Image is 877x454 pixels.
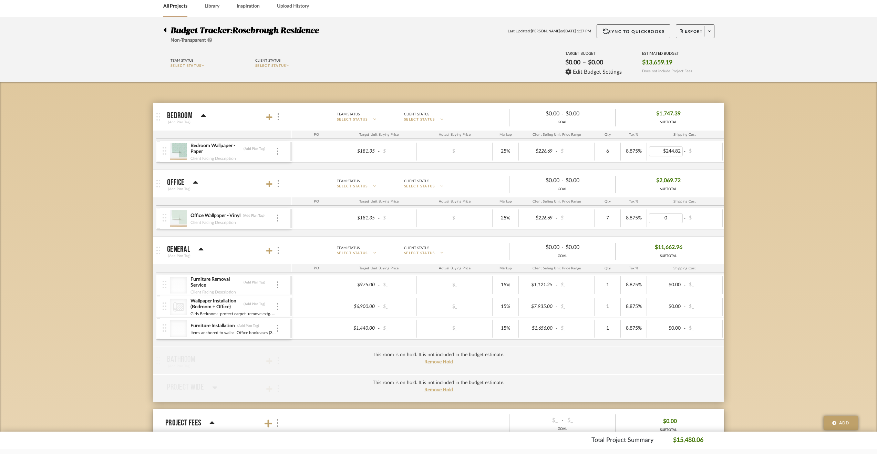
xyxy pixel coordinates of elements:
[424,388,453,392] span: Remove Hold
[521,323,555,333] div: $1,656.00
[343,302,377,312] div: $6,900.00
[824,416,858,430] button: Add
[276,419,279,427] img: more.svg
[337,251,368,256] span: SELECT STATUS
[153,103,724,131] mat-expansion-panel-header: Bedroom(Add Plan Tag)Team StatusSELECT STATUSClient StatusSELECT STATUS$0.00-$0.00GOAL$1,747.39SU...
[495,302,516,312] div: 15%
[687,302,721,312] div: $_
[564,109,610,119] div: $0.00
[555,282,559,289] span: -
[561,244,564,252] span: -
[190,298,241,310] div: Wallpaper Installation (Bedroom + Office)
[561,177,564,185] span: -
[649,280,683,290] div: $0.00
[521,146,555,156] div: $226.69
[153,237,724,264] mat-expansion-panel-header: General(Add Plan Tag)Team StatusSELECT STATUSClient StatusSELECT STATUS$0.00-$0.00GOAL$11,662.96S...
[493,131,519,139] div: Markup
[171,27,232,35] span: Budget Tracker:
[165,417,201,429] p: Project Fees
[723,131,756,139] div: Ship. Markup %
[582,59,586,69] span: –
[404,111,429,117] div: Client Status
[171,38,206,43] span: Non-Transparent
[436,302,474,312] div: $_
[723,264,756,272] div: Ship. Markup %
[683,282,687,289] span: -
[156,141,865,162] mat-expansion-panel-header: Bedroom Wallpaper - Paper(Add Plan Tag)Client Facing Description$181.35-$_$_25%$226.69-$_68.875%$...
[190,155,236,162] div: Client Facing Description
[559,323,592,333] div: $_
[377,303,381,310] span: -
[424,360,453,364] span: Remove Hold
[337,111,360,117] div: Team Status
[436,213,474,223] div: $_
[561,110,564,118] span: -
[190,213,241,219] div: Office Wallpaper - Vinyl
[277,303,278,310] img: 3dots-v.svg
[621,197,647,206] div: Tax %
[255,58,280,64] div: Client Status
[555,303,559,310] span: -
[683,303,687,310] span: -
[642,59,672,66] span: $13,659.19
[597,24,671,38] button: Sync to QuickBooks
[683,215,687,222] span: -
[559,146,592,156] div: $_
[515,109,561,119] div: $0.00
[404,184,435,189] span: SELECT STATUS
[277,325,278,332] img: 3dots-v.svg
[642,69,692,73] span: Does not include Project Fees
[292,197,341,206] div: PO
[156,180,160,187] img: grip.svg
[623,302,644,312] div: 8.875%
[514,415,560,426] div: $_
[153,170,724,197] mat-expansion-panel-header: Office(Add Plan Tag)Team StatusSELECT STATUSClient StatusSELECT STATUS$0.00-$0.00GOAL$2,069.72SUB...
[660,427,677,433] div: SUBTOTAL
[377,215,381,222] span: -
[167,186,192,192] div: (Add Plan Tag)
[597,146,618,156] div: 6
[555,148,559,155] span: -
[555,215,559,222] span: -
[232,27,319,35] span: Rosebrough Residence
[153,409,724,437] mat-expansion-panel-header: Project Fees$_-$_GOAL$0.00SUBTOTAL
[163,324,166,332] img: vertical-grip.svg
[621,131,647,139] div: Tax %
[564,175,610,186] div: $0.00
[343,213,377,223] div: $181.35
[171,64,202,68] span: SELECT STATUS
[436,280,474,290] div: $_
[163,2,187,11] a: All Projects
[243,302,266,307] div: (Add Plan Tag)
[495,280,516,290] div: 15%
[156,296,865,318] mat-expansion-panel-header: Wallpaper Installation (Bedroom + Office)(Add Plan Tag)Girls Bedroom: -protect carpet -remove ext...
[623,146,644,156] div: 8.875%
[373,351,504,359] div: This room is on hold. It is not included in the budget estimate.
[656,109,681,119] span: $1,747.39
[255,64,286,68] span: SELECT STATUS
[655,254,682,259] div: SUBTOTAL
[597,302,618,312] div: 1
[564,242,610,253] div: $0.00
[687,146,721,156] div: $_
[337,245,360,251] div: Team Status
[493,264,519,272] div: Markup
[597,213,618,223] div: 7
[337,178,360,184] div: Team Status
[515,175,561,186] div: $0.00
[237,323,259,328] div: (Add Plan Tag)
[243,213,265,218] div: (Add Plan Tag)
[642,51,692,56] div: ESTIMATED BUDGET
[292,264,341,272] div: PO
[531,29,560,34] span: [PERSON_NAME]
[343,280,377,290] div: $975.00
[586,57,605,69] div: $0.00
[595,197,621,206] div: Qty
[647,131,723,139] div: Shipping Cost
[277,2,309,11] a: Upload History
[495,323,516,333] div: 15%
[436,146,474,156] div: $_
[277,215,278,221] img: 3dots-v.svg
[687,213,721,223] div: $_
[167,119,192,125] div: (Add Plan Tag)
